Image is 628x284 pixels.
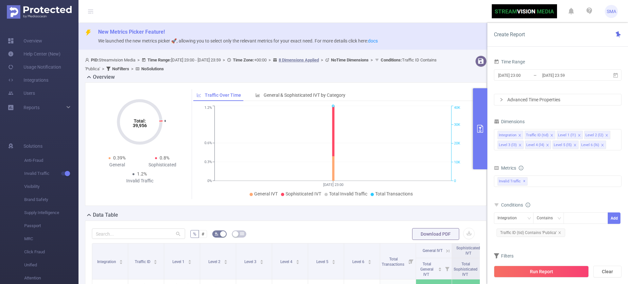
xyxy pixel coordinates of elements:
i: Filter menu [443,258,452,279]
span: Filters [494,253,514,259]
div: Sort [224,259,228,263]
span: % [193,231,196,237]
i: icon: caret-down [224,261,227,263]
span: > [100,66,106,71]
span: Level 5 [316,259,329,264]
a: Usage Notification [8,60,61,74]
i: icon: user [85,58,91,62]
span: 1.2% [137,171,147,176]
span: 0.39% [113,155,126,160]
i: icon: caret-up [119,259,123,261]
i: icon: caret-up [368,259,371,261]
h2: Data Table [93,211,118,219]
a: Help Center (New) [8,47,61,60]
li: Level 2 (l2) [584,131,610,139]
span: Brand Safety [24,193,78,206]
i: Filter menu [407,243,416,279]
span: # [201,231,204,237]
span: Passport [24,219,78,232]
tspan: 40K [454,106,460,110]
i: icon: caret-down [438,269,442,271]
span: Total General IVT [420,262,433,277]
div: icon: rightAdvanced Time Properties [494,94,621,105]
span: Level 4 [280,259,293,264]
tspan: 30K [454,123,460,127]
i: icon: caret-up [154,259,157,261]
li: Integration [497,131,523,139]
i: icon: close [605,134,608,138]
span: > [135,58,142,62]
i: icon: info-circle [526,203,530,207]
tspan: 1.2% [204,106,212,110]
span: Solutions [24,140,43,153]
div: Sort [153,259,157,263]
i: icon: bg-colors [215,232,218,236]
span: Level 2 [208,259,221,264]
i: icon: info-circle [519,166,523,170]
button: Download PDF [412,228,459,240]
img: Protected Media [7,5,72,19]
u: 8 Dimensions Applied [279,58,319,62]
i: icon: caret-down [368,261,371,263]
i: Filter menu [479,258,488,279]
i: icon: close [573,143,577,147]
span: Sophisticated IVT [286,191,321,196]
span: > [129,66,135,71]
span: Integration [97,259,117,264]
h2: Overview [93,73,115,81]
li: Level 6 (l6) [580,141,606,149]
span: 0.8% [160,155,169,160]
span: Streamvision Media [DATE] 23:00 - [DATE] 23:59 +00:00 [85,58,437,71]
span: Visibility [24,180,78,193]
div: Sophisticated [140,161,185,168]
span: Level 6 [352,259,365,264]
tspan: 10K [454,160,460,164]
div: Integration [499,131,516,140]
input: End date [542,71,595,80]
a: Reports [24,101,40,114]
div: Sort [119,259,123,263]
tspan: 0.6% [204,141,212,145]
span: New Metrics Picker Feature! [98,29,165,35]
tspan: 0.3% [204,160,212,164]
span: General IVT [423,248,443,253]
span: Supply Intelligence [24,206,78,219]
div: Traffic ID (tid) [526,131,549,140]
i: icon: caret-up [260,259,263,261]
span: General & Sophisticated IVT by Category [264,92,345,98]
span: Sophisticated IVT [456,246,480,256]
span: > [221,58,227,62]
li: Level 4 (l4) [525,141,551,149]
i: icon: thunderbolt [85,29,92,36]
div: Level 6 (l6) [581,141,599,149]
b: No Filters [112,66,129,71]
div: Integration [497,213,521,224]
i: icon: close [558,231,561,234]
i: icon: close [601,143,604,147]
tspan: [DATE] 23:00 [323,183,343,187]
div: Sort [438,266,442,270]
i: icon: close [550,134,553,138]
i: icon: close [518,143,522,147]
b: PID: [91,58,99,62]
li: Level 1 (l1) [557,131,583,139]
span: Total Invalid Traffic [329,191,367,196]
span: ✕ [523,177,526,185]
b: No Solutions [141,66,164,71]
button: Add [608,212,620,224]
i: icon: caret-down [119,261,123,263]
span: Conditions [501,202,530,208]
input: Search... [92,228,185,239]
span: Traffic ID [135,259,151,264]
li: Level 5 (l5) [552,141,579,149]
span: Level 3 [244,259,257,264]
i: icon: close [546,143,549,147]
div: Invalid Traffic [117,177,162,184]
i: icon: caret-down [332,261,335,263]
a: Users [8,87,35,100]
div: Sort [296,259,300,263]
button: Clear [593,266,621,277]
span: Click Fraud [24,245,78,259]
i: icon: caret-down [154,261,157,263]
div: Sort [188,259,192,263]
